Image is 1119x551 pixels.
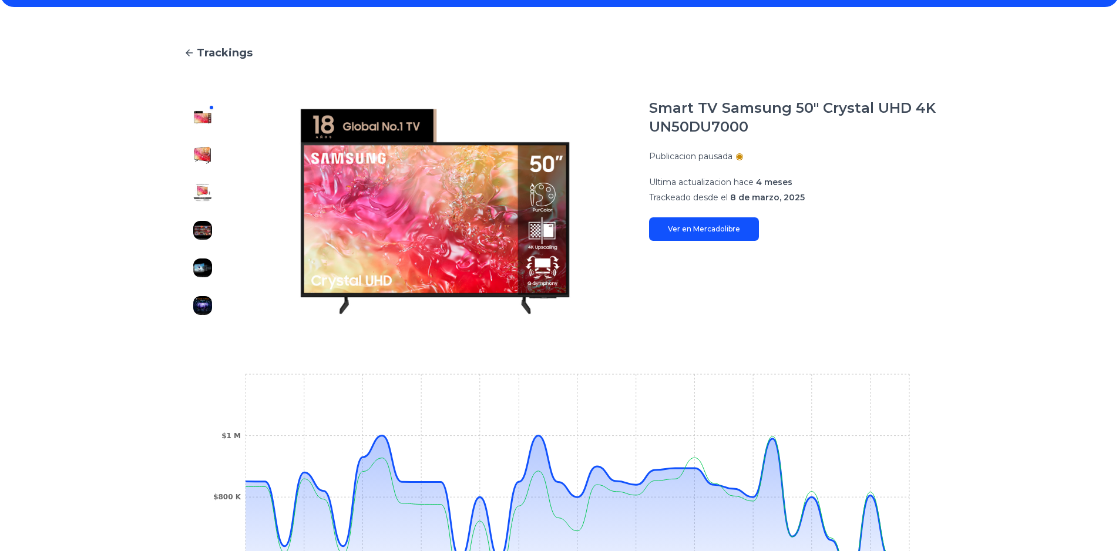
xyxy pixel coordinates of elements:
a: Ver en Mercadolibre [649,217,759,241]
img: Smart TV Samsung 50" Crystal UHD 4K UN50DU7000 [193,296,212,315]
img: Smart TV Samsung 50" Crystal UHD 4K UN50DU7000 [193,146,212,164]
img: Smart TV Samsung 50" Crystal UHD 4K UN50DU7000 [193,183,212,202]
span: 4 meses [756,177,792,187]
span: 8 de marzo, 2025 [730,192,805,203]
span: Ultima actualizacion hace [649,177,754,187]
img: Smart TV Samsung 50" Crystal UHD 4K UN50DU7000 [193,258,212,277]
span: Trackings [197,45,253,61]
img: Smart TV Samsung 50" Crystal UHD 4K UN50DU7000 [193,108,212,127]
a: Trackings [184,45,936,61]
tspan: $1 M [221,432,241,440]
span: Trackeado desde el [649,192,728,203]
p: Publicacion pausada [649,150,732,162]
tspan: $800 K [213,493,241,501]
img: Smart TV Samsung 50" Crystal UHD 4K UN50DU7000 [245,99,626,324]
img: Smart TV Samsung 50" Crystal UHD 4K UN50DU7000 [193,221,212,240]
h1: Smart TV Samsung 50" Crystal UHD 4K UN50DU7000 [649,99,936,136]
